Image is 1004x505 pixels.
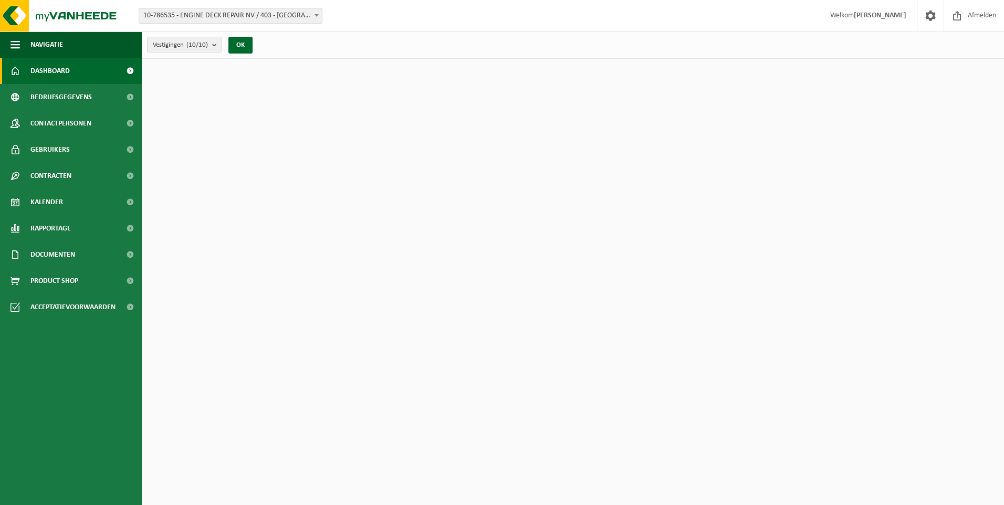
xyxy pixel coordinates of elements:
[30,31,63,58] span: Navigatie
[139,8,322,24] span: 10-786535 - ENGINE DECK REPAIR NV / 403 - ANTWERPEN
[30,84,92,110] span: Bedrijfsgegevens
[30,268,78,294] span: Product Shop
[30,136,70,163] span: Gebruikers
[30,110,91,136] span: Contactpersonen
[30,241,75,268] span: Documenten
[30,189,63,215] span: Kalender
[147,37,222,52] button: Vestigingen(10/10)
[30,58,70,84] span: Dashboard
[139,8,322,23] span: 10-786535 - ENGINE DECK REPAIR NV / 403 - ANTWERPEN
[186,41,208,48] count: (10/10)
[30,163,71,189] span: Contracten
[30,215,71,241] span: Rapportage
[228,37,253,54] button: OK
[30,294,116,320] span: Acceptatievoorwaarden
[854,12,906,19] strong: [PERSON_NAME]
[153,37,208,53] span: Vestigingen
